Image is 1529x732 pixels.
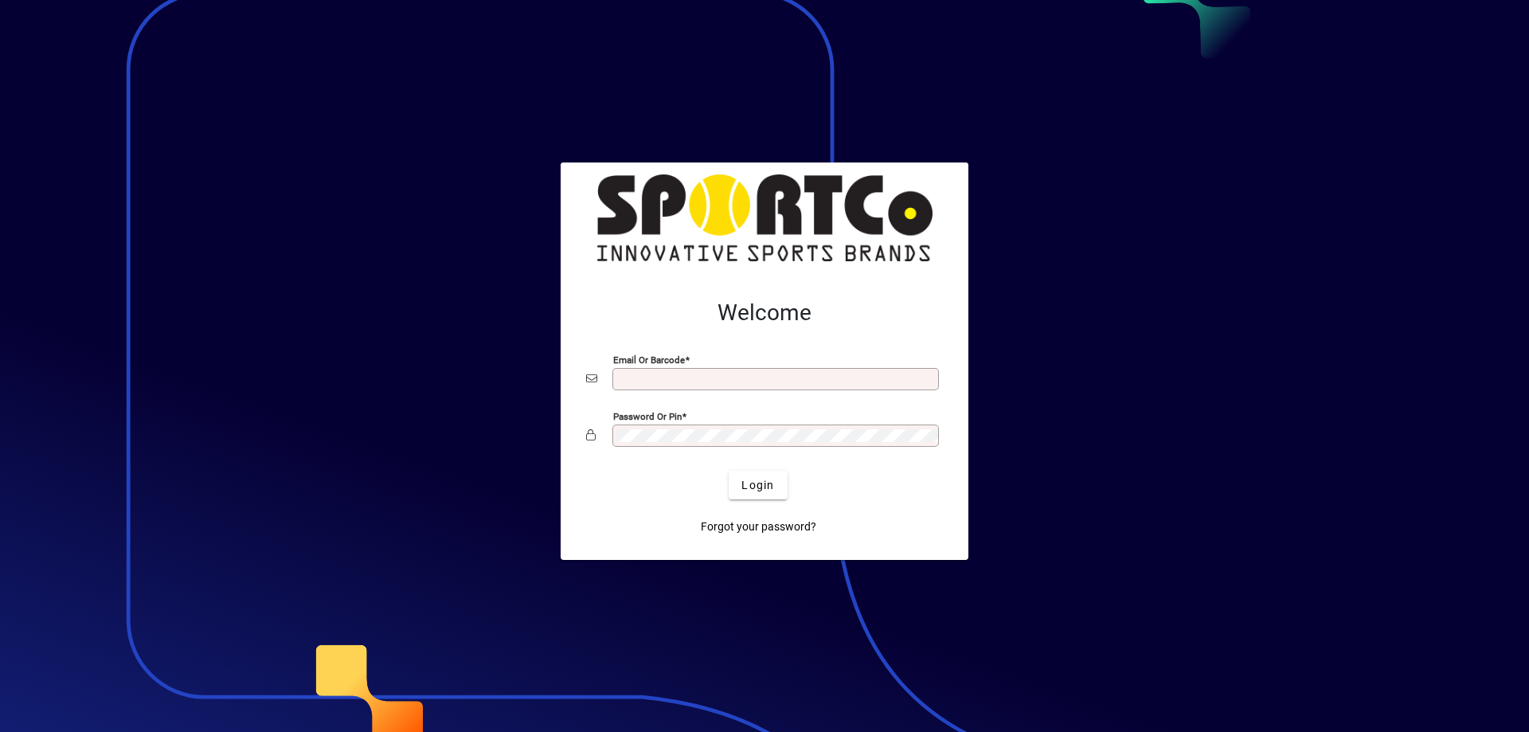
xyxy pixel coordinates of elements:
[701,519,816,535] span: Forgot your password?
[741,477,774,494] span: Login
[586,299,943,327] h2: Welcome
[729,471,787,499] button: Login
[613,354,685,366] mat-label: Email or Barcode
[613,411,682,422] mat-label: Password or Pin
[694,512,823,541] a: Forgot your password?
